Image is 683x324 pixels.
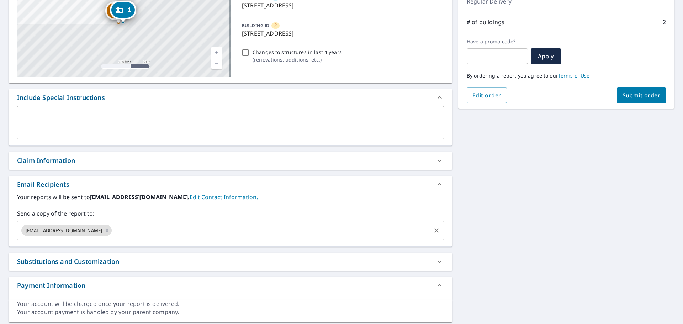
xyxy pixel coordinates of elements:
[467,87,507,103] button: Edit order
[242,1,441,10] p: [STREET_ADDRESS]
[17,156,75,165] div: Claim Information
[211,58,222,69] a: Current Level 17, Zoom Out
[9,152,452,170] div: Claim Information
[472,91,501,99] span: Edit order
[110,1,136,23] div: Dropped pin, building 1, Commercial property, 9515 Red Bud Tree Ln Saint Louis, MO 63122
[617,87,666,103] button: Submit order
[17,281,85,290] div: Payment Information
[274,22,277,29] span: 2
[431,225,441,235] button: Clear
[17,257,119,266] div: Substitutions and Customization
[17,209,444,218] label: Send a copy of the report to:
[253,48,342,56] p: Changes to structures in last 4 years
[17,308,444,316] div: Your account payment is handled by your parent company.
[9,176,452,193] div: Email Recipients
[17,300,444,308] div: Your account will be charged once your report is delivered.
[105,1,132,23] div: Dropped pin, building 2, Commercial property, 9517 Red Bud Tree Ln Saint Louis, MO 63122
[9,253,452,271] div: Substitutions and Customization
[531,48,561,64] button: Apply
[623,91,661,99] span: Submit order
[9,277,452,294] div: Payment Information
[190,193,258,201] a: EditContactInfo
[536,52,555,60] span: Apply
[21,225,112,236] div: [EMAIL_ADDRESS][DOMAIN_NAME]
[467,18,504,26] p: # of buildings
[467,73,666,79] p: By ordering a report you agree to our
[211,47,222,58] a: Current Level 17, Zoom In
[242,29,441,38] p: [STREET_ADDRESS]
[21,227,106,234] span: [EMAIL_ADDRESS][DOMAIN_NAME]
[253,56,342,63] p: ( renovations, additions, etc. )
[90,193,190,201] b: [EMAIL_ADDRESS][DOMAIN_NAME].
[17,193,444,201] label: Your reports will be sent to
[128,7,131,12] span: 1
[9,89,452,106] div: Include Special Instructions
[663,18,666,26] p: 2
[467,38,528,45] label: Have a promo code?
[17,180,69,189] div: Email Recipients
[17,93,105,102] div: Include Special Instructions
[558,72,590,79] a: Terms of Use
[242,22,269,28] p: BUILDING ID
